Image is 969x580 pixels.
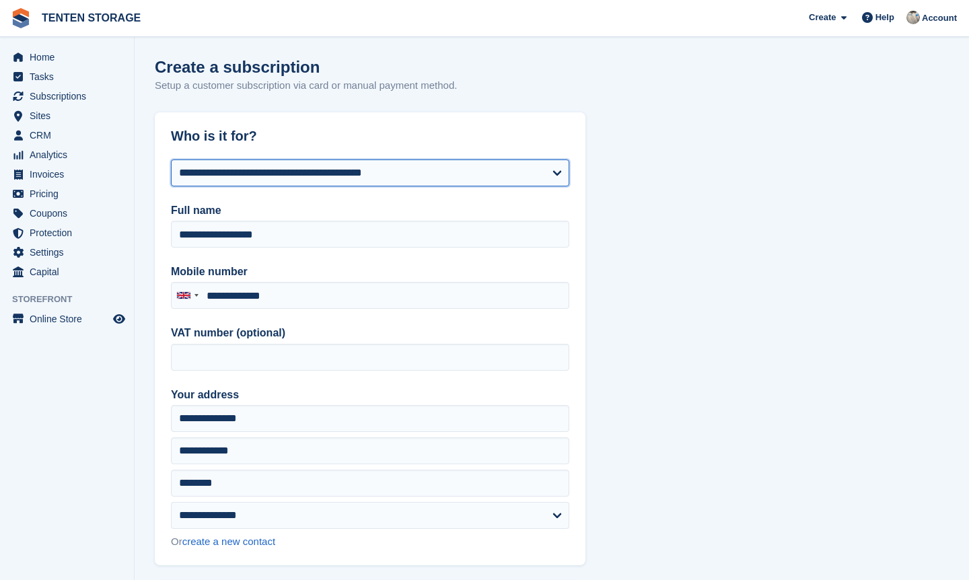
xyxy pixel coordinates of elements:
h1: Create a subscription [155,58,320,76]
a: menu [7,223,127,242]
span: Sites [30,106,110,125]
a: menu [7,310,127,328]
a: menu [7,87,127,106]
span: Coupons [30,204,110,223]
span: Tasks [30,67,110,86]
div: Or [171,534,569,550]
span: Account [922,11,957,25]
img: Luke [906,11,920,24]
span: Create [809,11,836,24]
span: Invoices [30,165,110,184]
a: menu [7,243,127,262]
p: Setup a customer subscription via card or manual payment method. [155,78,457,94]
div: United Kingdom: +44 [172,283,203,308]
a: menu [7,67,127,86]
span: Protection [30,223,110,242]
label: Full name [171,203,569,219]
span: Online Store [30,310,110,328]
a: Preview store [111,311,127,327]
a: create a new contact [182,536,275,547]
a: menu [7,48,127,67]
span: Storefront [12,293,134,306]
a: menu [7,126,127,145]
a: menu [7,106,127,125]
img: stora-icon-8386f47178a22dfd0bd8f6a31ec36ba5ce8667c1dd55bd0f319d3a0aa187defe.svg [11,8,31,28]
a: menu [7,165,127,184]
span: CRM [30,126,110,145]
label: Mobile number [171,264,569,280]
span: Home [30,48,110,67]
span: Subscriptions [30,87,110,106]
a: menu [7,184,127,203]
a: menu [7,204,127,223]
a: menu [7,145,127,164]
a: menu [7,262,127,281]
span: Analytics [30,145,110,164]
span: Capital [30,262,110,281]
span: Pricing [30,184,110,203]
h2: Who is it for? [171,129,569,144]
label: VAT number (optional) [171,325,569,341]
span: Settings [30,243,110,262]
label: Your address [171,387,569,403]
a: TENTEN STORAGE [36,7,146,29]
span: Help [875,11,894,24]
